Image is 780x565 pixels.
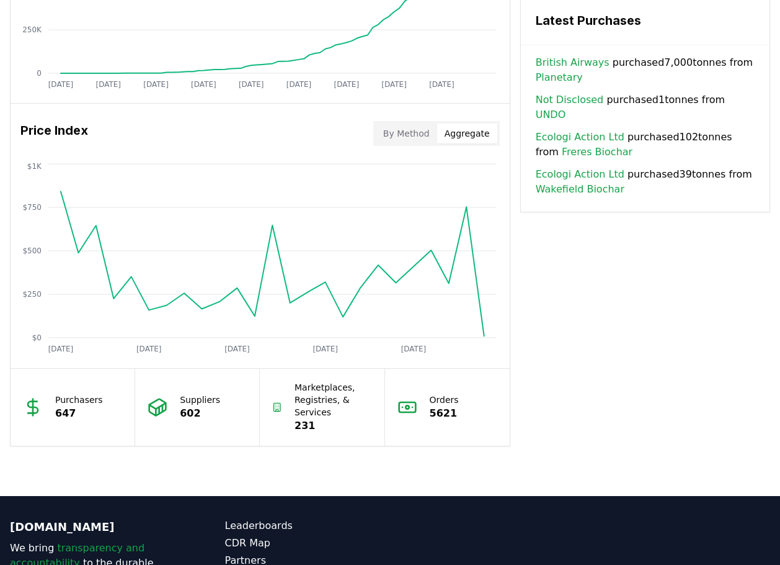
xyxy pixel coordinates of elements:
a: Wakefield Biochar [536,182,624,197]
tspan: [DATE] [401,345,427,353]
a: Freres Biochar [562,145,632,160]
tspan: $750 [22,203,42,212]
p: 231 [295,418,372,433]
a: Planetary [536,70,583,85]
h3: Price Index [20,121,88,146]
p: 602 [180,406,220,421]
tspan: [DATE] [286,80,312,89]
tspan: [DATE] [48,345,74,353]
tspan: $0 [32,333,42,342]
tspan: [DATE] [191,80,216,89]
tspan: $500 [22,246,42,255]
tspan: [DATE] [312,345,338,353]
p: Purchasers [55,394,103,406]
button: Aggregate [437,124,497,143]
a: British Airways [536,55,609,70]
p: 5621 [430,406,459,421]
tspan: 250K [22,25,42,34]
button: By Method [376,124,437,143]
span: purchased 7,000 tonnes from [536,55,755,85]
a: Ecologi Action Ltd [536,130,624,145]
p: Orders [430,394,459,406]
p: [DOMAIN_NAME] [10,518,175,536]
tspan: $250 [22,290,42,299]
tspan: [DATE] [48,80,74,89]
a: Not Disclosed [536,93,604,107]
p: Marketplaces, Registries, & Services [295,381,372,418]
tspan: [DATE] [334,80,360,89]
p: Suppliers [180,394,220,406]
tspan: [DATE] [224,345,250,353]
tspan: [DATE] [136,345,162,353]
h3: Latest Purchases [536,11,755,30]
tspan: [DATE] [143,80,169,89]
span: purchased 39 tonnes from [536,167,755,197]
a: CDR Map [225,536,391,551]
p: 647 [55,406,103,421]
tspan: [DATE] [239,80,264,89]
span: purchased 1 tonnes from [536,93,755,122]
a: Ecologi Action Ltd [536,167,624,182]
a: Leaderboards [225,518,391,533]
span: purchased 102 tonnes from [536,130,755,160]
tspan: [DATE] [429,80,454,89]
a: UNDO [536,107,566,122]
tspan: 0 [37,69,42,78]
tspan: [DATE] [381,80,407,89]
tspan: [DATE] [96,80,122,89]
tspan: $1K [27,162,42,171]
